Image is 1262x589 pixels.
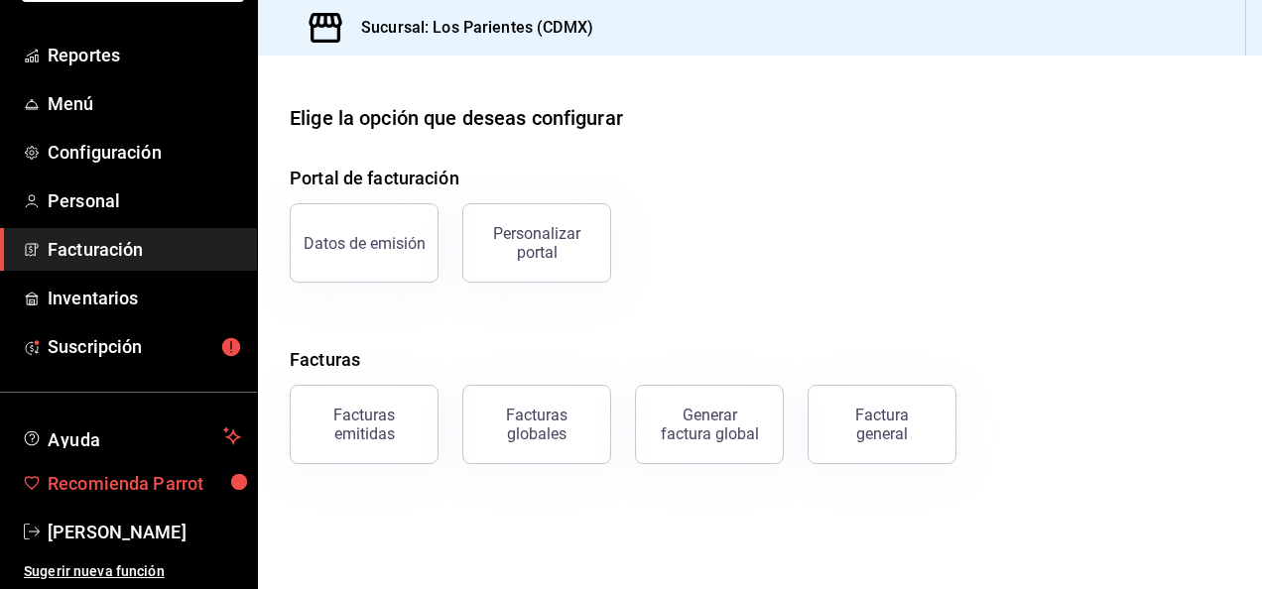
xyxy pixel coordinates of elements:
span: [PERSON_NAME] [48,519,241,545]
span: Reportes [48,42,241,68]
button: Generar factura global [635,385,784,464]
div: Factura general [832,406,932,443]
span: Configuración [48,139,241,166]
span: Personal [48,187,241,214]
button: Factura general [808,385,956,464]
span: Ayuda [48,424,215,448]
h4: Facturas [290,346,1230,373]
h4: Portal de facturación [290,165,1230,191]
div: Elige la opción que deseas configurar [290,103,623,133]
h3: Sucursal: Los Parientes (CDMX) [345,16,593,40]
span: Suscripción [48,333,241,360]
span: Inventarios [48,285,241,311]
button: Personalizar portal [462,203,611,283]
div: Generar factura global [660,406,759,443]
div: Datos de emisión [304,234,426,253]
button: Datos de emisión [290,203,439,283]
span: Recomienda Parrot [48,470,241,497]
button: Facturas globales [462,385,611,464]
div: Facturas globales [475,406,598,443]
button: Facturas emitidas [290,385,439,464]
div: Facturas emitidas [303,406,426,443]
span: Facturación [48,236,241,263]
span: Menú [48,90,241,117]
span: Sugerir nueva función [24,561,241,582]
div: Personalizar portal [475,224,598,262]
